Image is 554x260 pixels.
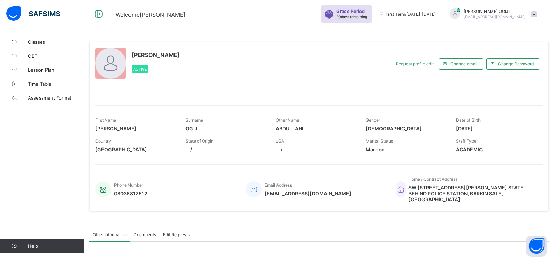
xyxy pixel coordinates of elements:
[336,9,365,14] span: Grace Period
[28,81,84,87] span: Time Table
[185,125,265,131] span: OGIJI
[134,232,156,237] span: Documents
[443,8,541,20] div: CLEMENTOGIJI
[408,176,457,182] span: Home / Contract Address
[456,117,481,123] span: Date of Birth
[28,53,84,59] span: CBT
[115,11,185,18] span: Welcome [PERSON_NAME]
[28,39,84,45] span: Classes
[276,117,299,123] span: Other Name
[325,10,334,19] img: sticker-purple.71386a28dfed39d6af7621340158ba97.svg
[276,138,284,144] span: LGA
[185,146,265,152] span: --/--
[366,117,380,123] span: Gender
[95,146,175,152] span: [GEOGRAPHIC_DATA]
[185,117,203,123] span: Surname
[114,190,147,196] span: 08036812512
[366,138,393,144] span: Marital Status
[366,125,446,131] span: [DEMOGRAPHIC_DATA]
[464,15,526,19] span: [EMAIL_ADDRESS][DOMAIN_NAME]
[95,117,116,123] span: First Name
[396,61,434,66] span: Request profile edit
[6,6,60,21] img: safsims
[464,9,526,14] span: [PERSON_NAME] OGIJI
[133,67,147,71] span: Active
[185,138,213,144] span: State of Origin
[114,182,143,188] span: Phone Number
[276,146,356,152] span: --/--
[95,138,111,144] span: Country
[132,51,180,58] span: [PERSON_NAME]
[498,61,534,66] span: Change Password
[28,95,84,101] span: Assessment Format
[28,243,84,249] span: Help
[456,138,476,144] span: Staff Type
[379,12,436,17] span: session/term information
[456,125,536,131] span: [DATE]
[163,232,190,237] span: Edit Requests
[526,236,547,257] button: Open asap
[28,67,84,73] span: Lesson Plan
[93,232,127,237] span: Other Information
[336,15,367,19] span: 20 days remaining
[450,61,477,66] span: Change email
[366,146,446,152] span: Married
[408,185,536,202] span: SW [STREET_ADDRESS][PERSON_NAME] STATE BEHIND POLICE STATION, BARKIN SALE, [GEOGRAPHIC_DATA]
[265,182,292,188] span: Email Address
[456,146,536,152] span: ACADEMIC
[95,125,175,131] span: [PERSON_NAME]
[265,190,351,196] span: [EMAIL_ADDRESS][DOMAIN_NAME]
[276,125,356,131] span: ABDULLAHI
